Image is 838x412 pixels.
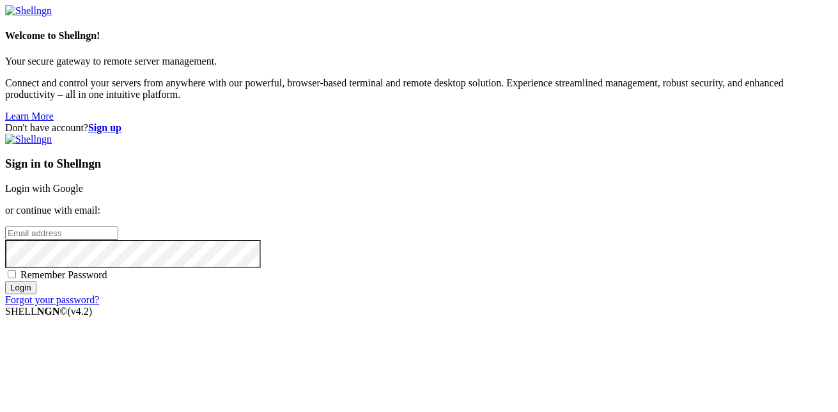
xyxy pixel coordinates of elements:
input: Remember Password [8,270,16,278]
span: Remember Password [20,269,107,280]
span: SHELL © [5,306,92,317]
a: Login with Google [5,183,83,194]
span: 4.2.0 [68,306,93,317]
h4: Welcome to Shellngn! [5,30,833,42]
input: Email address [5,226,118,240]
img: Shellngn [5,134,52,145]
div: Don't have account? [5,122,833,134]
a: Sign up [88,122,121,133]
p: Connect and control your servers from anywhere with our powerful, browser-based terminal and remo... [5,77,833,100]
a: Learn More [5,111,54,122]
h3: Sign in to Shellngn [5,157,833,171]
b: NGN [37,306,60,317]
a: Forgot your password? [5,294,99,305]
input: Login [5,281,36,294]
img: Shellngn [5,5,52,17]
p: Your secure gateway to remote server management. [5,56,833,67]
p: or continue with email: [5,205,833,216]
